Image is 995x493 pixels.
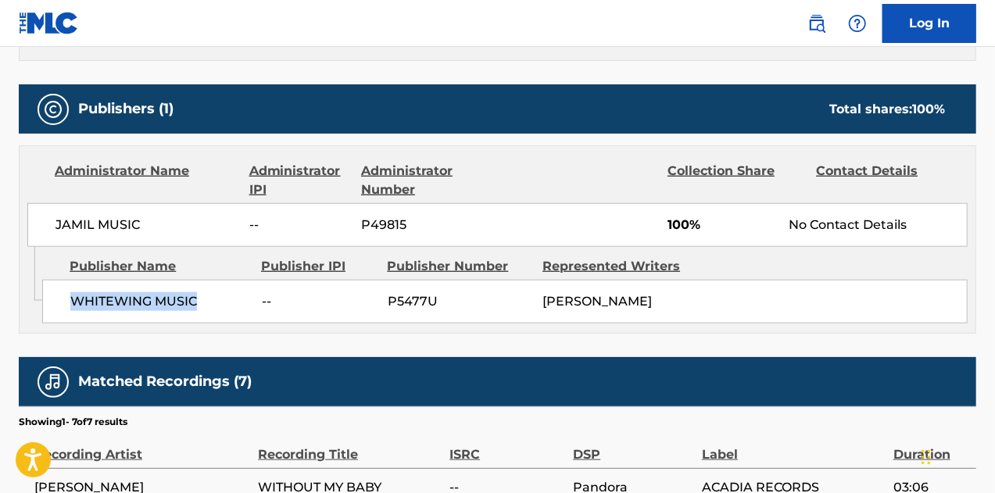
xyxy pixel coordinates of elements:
[842,8,873,39] div: Help
[44,100,63,119] img: Publishers
[55,162,238,199] div: Administrator Name
[78,100,174,118] h5: Publishers (1)
[829,100,945,119] div: Total shares:
[19,415,127,429] p: Showing 1 - 7 of 7 results
[388,292,531,311] span: P5477U
[249,162,349,199] div: Administrator IPI
[912,102,945,116] span: 100 %
[801,8,832,39] a: Public Search
[789,216,967,234] div: No Contact Details
[55,216,238,234] span: JAMIL MUSIC
[387,257,531,276] div: Publisher Number
[573,429,694,464] div: DSP
[668,162,804,199] div: Collection Share
[893,429,968,464] div: Duration
[44,373,63,391] img: Matched Recordings
[70,257,249,276] div: Publisher Name
[848,14,867,33] img: help
[78,373,252,391] h5: Matched Recordings (7)
[262,292,376,311] span: --
[361,162,498,199] div: Administrator Number
[19,12,79,34] img: MLC Logo
[702,429,886,464] div: Label
[668,216,777,234] span: 100%
[70,292,249,311] span: WHITEWING MUSIC
[249,216,349,234] span: --
[917,418,995,493] iframe: Chat Widget
[922,434,931,480] div: Drag
[807,14,826,33] img: search
[449,429,565,464] div: ISRC
[882,4,976,43] a: Log In
[542,257,686,276] div: Represented Writers
[258,429,442,464] div: Recording Title
[816,162,953,199] div: Contact Details
[261,257,375,276] div: Publisher IPI
[542,294,652,309] span: [PERSON_NAME]
[34,429,250,464] div: Recording Artist
[361,216,498,234] span: P49815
